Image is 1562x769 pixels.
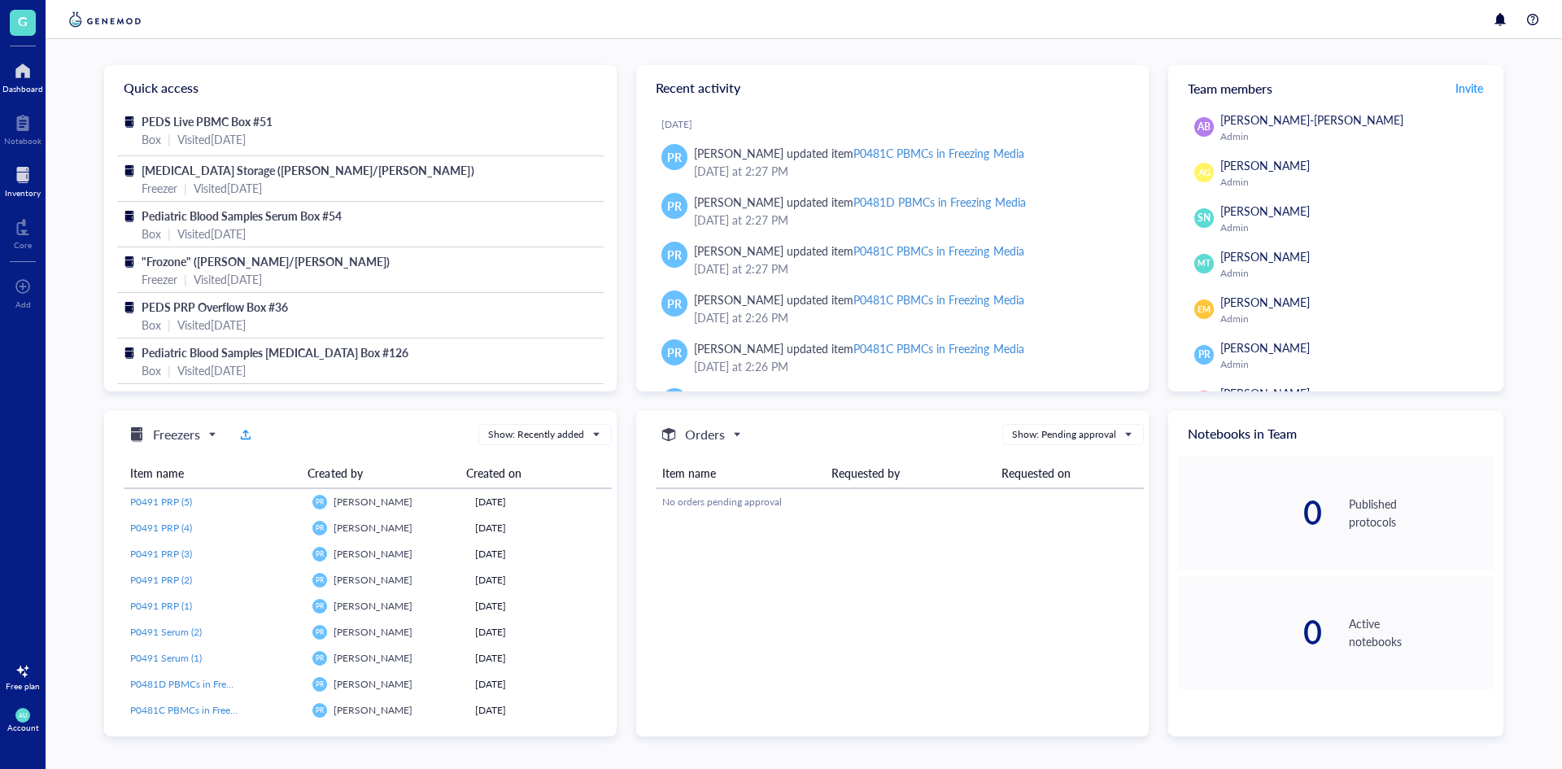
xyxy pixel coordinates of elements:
[1455,75,1484,101] button: Invite
[316,680,324,688] span: PR
[1349,614,1494,650] div: Active notebooks
[488,427,584,442] div: Show: Recently added
[694,211,1123,229] div: [DATE] at 2:27 PM
[694,242,1024,260] div: [PERSON_NAME] updated item
[1220,312,1487,326] div: Admin
[184,179,187,197] div: |
[316,550,324,558] span: PR
[334,547,412,561] span: [PERSON_NAME]
[130,573,299,588] a: P0491 PRP (2)
[1168,411,1503,457] div: Notebooks in Team
[694,144,1024,162] div: [PERSON_NAME] updated item
[460,458,599,488] th: Created on
[853,340,1023,356] div: P0481C PBMCs in Freezing Media
[142,253,390,269] span: "Frozone" ([PERSON_NAME]/[PERSON_NAME])
[142,130,161,148] div: Box
[184,270,187,288] div: |
[142,361,161,379] div: Box
[694,339,1024,357] div: [PERSON_NAME] updated item
[853,242,1023,259] div: P0481C PBMCs in Freezing Media
[1220,267,1487,280] div: Admin
[667,197,682,215] span: PR
[1220,203,1310,219] span: [PERSON_NAME]
[667,148,682,166] span: PR
[194,270,262,288] div: Visited [DATE]
[475,521,605,535] div: [DATE]
[636,65,1149,111] div: Recent activity
[1178,616,1323,649] div: 0
[130,703,277,717] span: P0481C PBMCs in Freezing Media
[2,84,43,94] div: Dashboard
[1220,385,1310,401] span: [PERSON_NAME]
[694,260,1123,277] div: [DATE] at 2:27 PM
[1220,111,1403,128] span: [PERSON_NAME]-[PERSON_NAME]
[1198,257,1210,269] span: MT
[177,316,246,334] div: Visited [DATE]
[168,316,171,334] div: |
[853,194,1025,210] div: P0481D PBMCs in Freezing Media
[667,295,682,312] span: PR
[825,458,994,488] th: Requested by
[130,521,192,535] span: P0491 PRP (4)
[1220,358,1487,371] div: Admin
[1220,221,1487,234] div: Admin
[130,573,192,587] span: P0491 PRP (2)
[6,681,40,691] div: Free plan
[649,138,1136,186] a: PR[PERSON_NAME] updated itemP0481C PBMCs in Freezing Media[DATE] at 2:27 PM
[662,495,1137,509] div: No orders pending approval
[130,547,192,561] span: P0491 PRP (3)
[153,425,200,444] h5: Freezers
[316,706,324,714] span: PR
[168,130,171,148] div: |
[649,284,1136,333] a: PR[PERSON_NAME] updated itemP0481C PBMCs in Freezing Media[DATE] at 2:26 PM
[1198,303,1211,316] span: EM
[334,651,412,665] span: [PERSON_NAME]
[130,625,299,640] a: P0491 Serum (2)
[4,110,41,146] a: Notebook
[334,573,412,587] span: [PERSON_NAME]
[334,703,412,717] span: [PERSON_NAME]
[194,179,262,197] div: Visited [DATE]
[130,495,192,509] span: P0491 PRP (5)
[1198,120,1211,134] span: AB
[130,599,192,613] span: P0491 PRP (1)
[1220,157,1310,173] span: [PERSON_NAME]
[694,308,1123,326] div: [DATE] at 2:26 PM
[334,677,412,691] span: [PERSON_NAME]
[667,246,682,264] span: PR
[1198,347,1211,362] span: PR
[130,599,299,614] a: P0491 PRP (1)
[124,458,301,488] th: Item name
[316,576,324,584] span: PR
[7,723,39,732] div: Account
[14,240,32,250] div: Core
[475,651,605,666] div: [DATE]
[694,357,1123,375] div: [DATE] at 2:26 PM
[1220,176,1487,189] div: Admin
[1198,166,1211,180] span: AG
[168,225,171,242] div: |
[656,458,825,488] th: Item name
[1168,65,1503,111] div: Team members
[694,291,1024,308] div: [PERSON_NAME] updated item
[177,130,246,148] div: Visited [DATE]
[694,162,1123,180] div: [DATE] at 2:27 PM
[130,677,299,692] a: P0481D PBMCs in Freezing Media
[142,299,288,315] span: PEDS PRP Overflow Box #36
[1455,80,1483,96] span: Invite
[475,599,605,614] div: [DATE]
[475,495,605,509] div: [DATE]
[1198,211,1211,225] span: SN
[19,712,27,719] span: AU
[1349,495,1494,531] div: Published protocols
[301,458,460,488] th: Created by
[334,521,412,535] span: [PERSON_NAME]
[130,625,202,639] span: P0491 Serum (2)
[5,162,41,198] a: Inventory
[14,214,32,250] a: Core
[475,703,605,718] div: [DATE]
[316,628,324,636] span: PR
[685,425,725,444] h5: Orders
[142,113,273,129] span: PEDS Live PBMC Box #51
